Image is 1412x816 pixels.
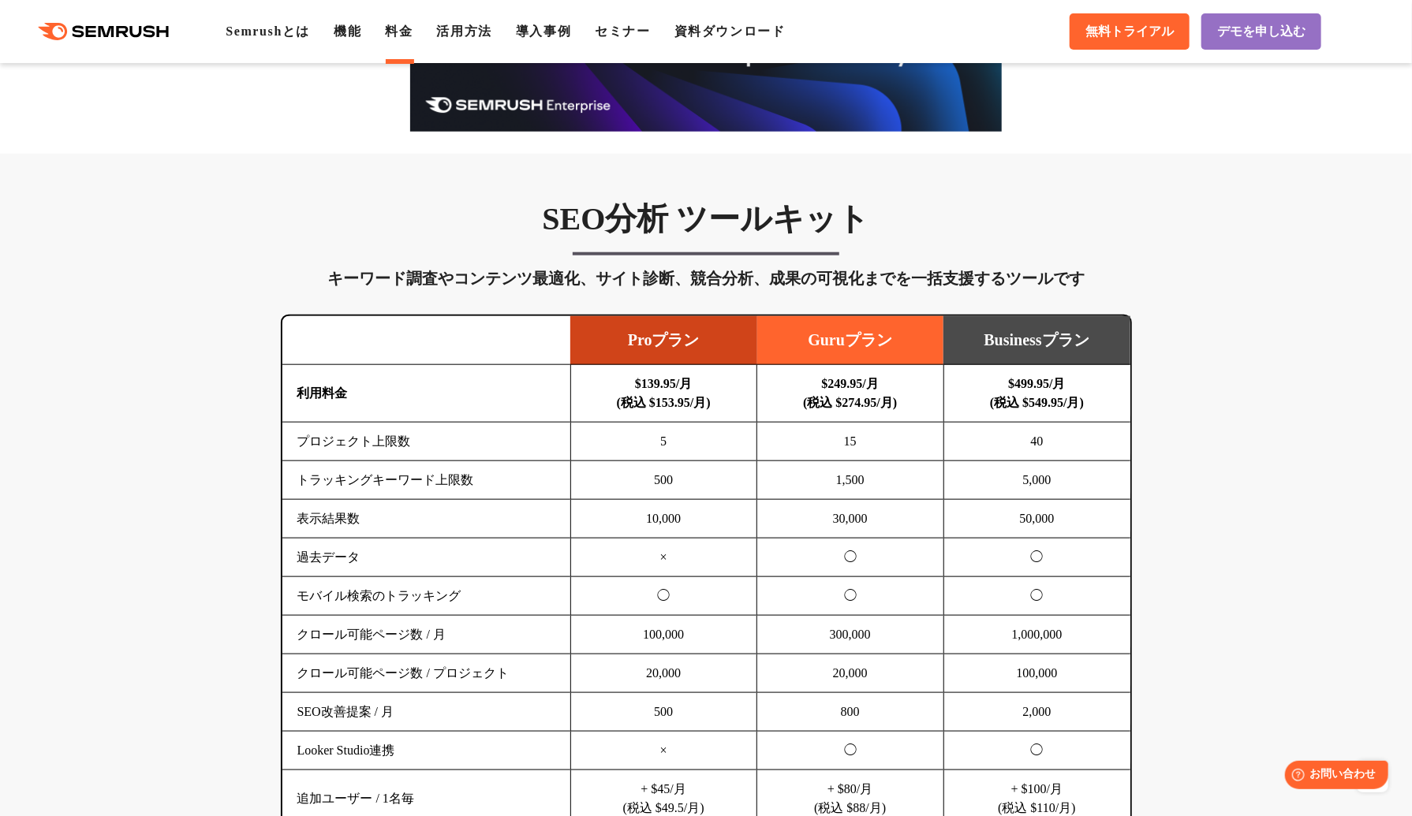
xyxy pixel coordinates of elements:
[226,24,310,38] a: Semrushとは
[943,316,1130,365] td: Businessプラン
[570,538,757,577] td: ×
[1272,755,1395,799] iframe: Help widget launcher
[385,24,413,38] a: 料金
[757,654,944,693] td: 20,000
[282,693,571,732] td: SEO改善提案 / 月
[943,732,1130,770] td: ◯
[943,654,1130,693] td: 100,000
[943,577,1130,616] td: ◯
[282,500,571,538] td: 表示結果数
[617,377,711,409] b: $139.95/月 (税込 $153.95/月)
[282,538,571,577] td: 過去データ
[297,386,348,400] b: 利用料金
[1070,13,1190,50] a: 無料トライアル
[282,461,571,500] td: トラッキングキーワード上限数
[757,616,944,654] td: 300,000
[990,377,1084,409] b: $499.95/月 (税込 $549.95/月)
[516,24,571,38] a: 導入事例
[282,732,571,770] td: Looker Studio連携
[943,538,1130,577] td: ◯
[570,693,757,732] td: 500
[757,500,944,538] td: 30,000
[282,654,571,693] td: クロール可能ページ数 / プロジェクト
[570,423,757,461] td: 5
[570,616,757,654] td: 100,000
[757,316,944,365] td: Guruプラン
[281,199,1132,239] h3: SEO分析 ツールキット
[282,423,571,461] td: プロジェクト上限数
[674,24,786,38] a: 資料ダウンロード
[803,377,897,409] b: $249.95/月 (税込 $274.95/月)
[757,732,944,770] td: ◯
[757,577,944,616] td: ◯
[334,24,361,38] a: 機能
[943,423,1130,461] td: 40
[595,24,650,38] a: セミナー
[570,654,757,693] td: 20,000
[1217,24,1306,40] span: デモを申し込む
[282,577,571,616] td: モバイル検索のトラッキング
[757,423,944,461] td: 15
[570,732,757,770] td: ×
[943,500,1130,538] td: 50,000
[282,616,571,654] td: クロール可能ページ数 / 月
[757,538,944,577] td: ◯
[570,316,757,365] td: Proプラン
[1201,13,1321,50] a: デモを申し込む
[570,461,757,500] td: 500
[570,577,757,616] td: ◯
[943,616,1130,654] td: 1,000,000
[1085,24,1174,40] span: 無料トライアル
[437,24,492,38] a: 活用方法
[281,266,1132,291] div: キーワード調査やコンテンツ最適化、サイト診断、競合分析、成果の可視化までを一括支援するツールです
[943,461,1130,500] td: 5,000
[757,693,944,732] td: 800
[757,461,944,500] td: 1,500
[570,500,757,538] td: 10,000
[943,693,1130,732] td: 2,000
